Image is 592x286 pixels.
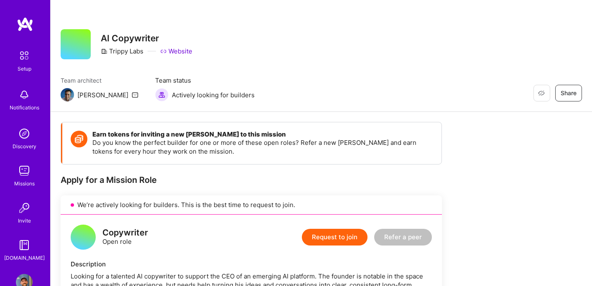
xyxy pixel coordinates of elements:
[13,142,36,151] div: Discovery
[101,47,143,56] div: Trippy Labs
[101,48,107,55] i: icon CompanyGray
[16,200,33,216] img: Invite
[61,76,138,85] span: Team architect
[71,260,432,268] div: Description
[101,33,192,43] h3: AI Copywriter
[4,253,45,262] div: [DOMAIN_NAME]
[92,131,433,138] h4: Earn tokens for inviting a new [PERSON_NAME] to this mission
[132,91,138,98] i: icon Mail
[102,228,148,246] div: Open role
[15,47,33,64] img: setup
[61,175,442,185] div: Apply for a Mission Role
[155,76,255,85] span: Team status
[561,89,577,97] span: Share
[155,88,168,101] img: Actively looking for builders
[18,64,31,73] div: Setup
[16,125,33,142] img: discovery
[16,237,33,253] img: guide book
[14,179,35,188] div: Missions
[172,91,255,99] span: Actively looking for builders
[160,47,192,56] a: Website
[538,90,545,96] i: icon EyeClosed
[92,138,433,156] p: Do you know the perfect builder for one or more of these open roles? Refer a new [PERSON_NAME] an...
[102,228,148,237] div: Copywriter
[16,162,33,179] img: teamwork
[16,86,33,103] img: bell
[61,195,442,215] div: We’re actively looking for builders. This is the best time to request to join.
[71,131,87,147] img: Token icon
[555,85,582,101] button: Share
[374,229,432,246] button: Refer a peer
[302,229,367,246] button: Request to join
[17,17,33,32] img: logo
[77,91,128,99] div: [PERSON_NAME]
[10,103,39,112] div: Notifications
[18,216,31,225] div: Invite
[61,88,74,101] img: Team Architect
